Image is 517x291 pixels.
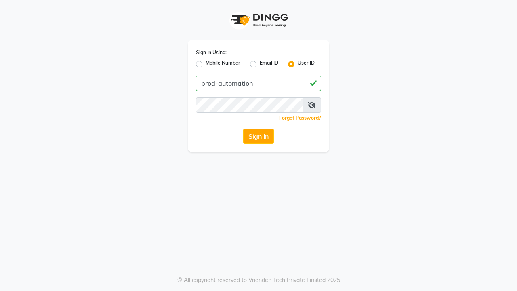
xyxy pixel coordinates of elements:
[243,129,274,144] button: Sign In
[196,97,303,113] input: Username
[298,59,315,69] label: User ID
[196,49,227,56] label: Sign In Using:
[226,8,291,32] img: logo1.svg
[206,59,240,69] label: Mobile Number
[279,115,321,121] a: Forgot Password?
[260,59,278,69] label: Email ID
[196,76,321,91] input: Username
